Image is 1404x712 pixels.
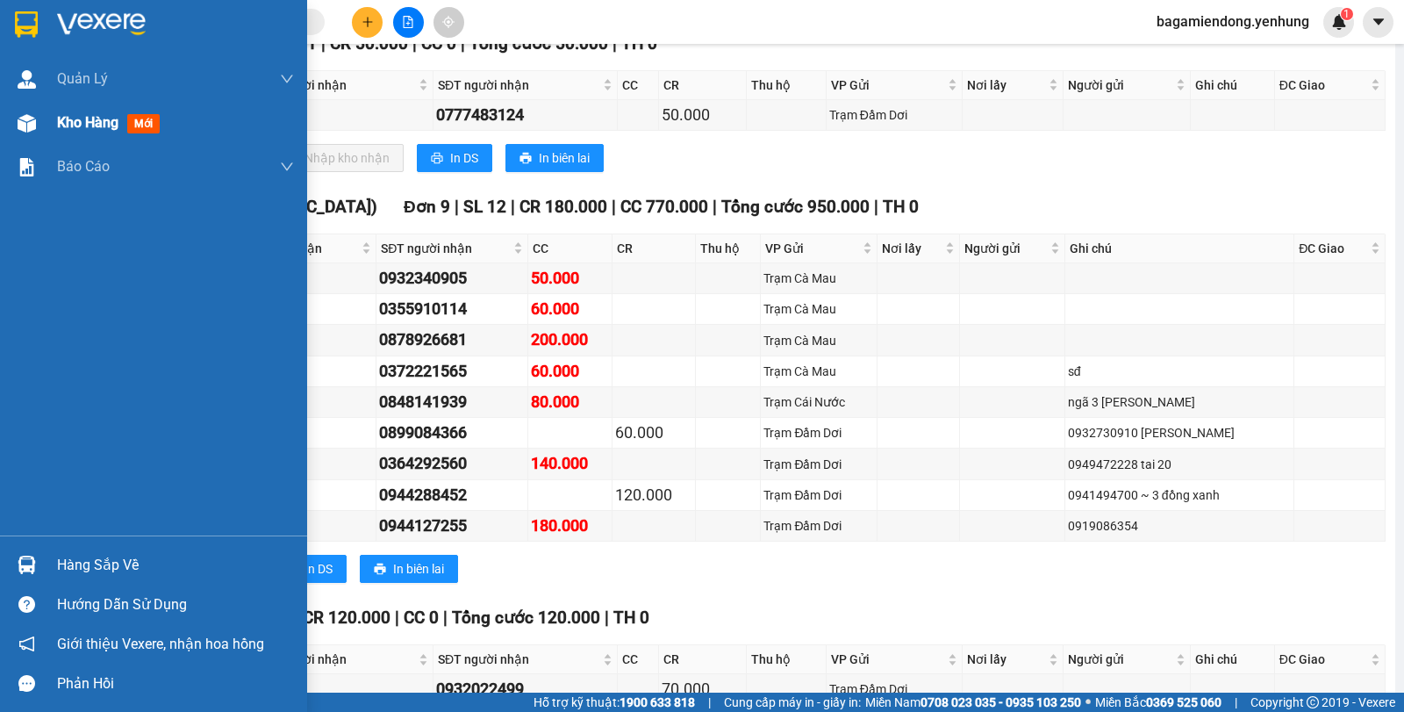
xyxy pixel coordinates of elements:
span: printer [374,563,386,577]
th: Thu hộ [747,645,827,674]
th: Ghi chú [1191,645,1274,674]
span: ĐC Giao [1279,76,1367,95]
span: Miền Nam [865,693,1081,712]
div: sđ [1068,362,1291,381]
div: 0848141939 [379,390,525,414]
button: file-add [393,7,424,38]
img: icon-new-feature [1331,14,1347,30]
td: 0944127255 [376,511,528,542]
div: 0878926681 [379,327,525,352]
td: Trạm Cà Mau [761,263,877,294]
span: Tổng cước 950.000 [721,197,870,217]
span: SĐT người nhận [438,650,599,669]
span: 1 [1343,8,1350,20]
span: | [713,197,717,217]
th: CC [618,645,659,674]
div: 0932340905 [379,266,525,291]
img: warehouse-icon [18,70,36,89]
span: CR 120.000 [303,608,390,628]
span: | [612,197,616,217]
span: | [321,33,326,54]
button: downloadNhập kho nhận [271,144,404,172]
div: Hướng dẫn sử dụng [57,592,294,618]
td: phuc [254,100,433,131]
td: 0899084366 [376,418,528,449]
div: Trạm Đầm Dơi [763,516,874,536]
div: Trạm Cái Nước [763,392,874,412]
span: | [461,33,465,54]
span: TH 0 [613,608,649,628]
span: Tên người nhận [258,650,415,669]
span: VP Gửi [831,650,944,669]
button: printerIn biên lai [505,144,604,172]
span: Quản Lý [57,68,108,90]
span: | [455,197,459,217]
th: CR [612,234,697,263]
div: 0932022499 [436,677,614,701]
span: SĐT người nhận [438,76,599,95]
span: | [612,33,617,54]
span: Người gửi [1068,76,1172,95]
div: 0949472228 tai 20 [1068,455,1291,474]
th: Ghi chú [1065,234,1294,263]
strong: 0369 525 060 [1146,695,1221,709]
td: Trạm Đầm Dơi [761,449,877,479]
span: down [280,160,294,174]
span: In biên lai [393,559,444,579]
span: In biên lai [539,148,590,168]
div: Trạm Đầm Dơi [763,423,874,442]
span: In DS [304,559,333,579]
span: file-add [402,16,414,28]
div: Phản hồi [57,671,294,697]
strong: 0708 023 035 - 0935 103 250 [920,695,1081,709]
span: Nơi lấy [882,239,942,258]
td: Trạm Cà Mau [761,294,877,325]
th: Thu hộ [696,234,761,263]
div: Trạm Cà Mau [763,269,874,288]
span: In DS [450,148,478,168]
td: 0932340905 [376,263,528,294]
span: Cung cấp máy in - giấy in: [724,693,861,712]
span: | [708,693,711,712]
th: Thu hộ [747,71,827,100]
div: 50.000 [662,103,743,127]
div: SINH [125,57,248,78]
div: 0941494700 ~ 3 đồng xanh [1068,485,1291,505]
div: ngã 3 [PERSON_NAME] [1068,392,1291,412]
th: CR [659,71,747,100]
span: CC 0 [421,33,456,54]
td: nghiệp [254,674,433,705]
span: Giới thiệu Vexere, nhận hoa hồng [57,633,264,655]
div: Trạm Cà Mau [763,299,874,319]
td: 0878926681 [376,325,528,356]
div: 0944127255 [379,514,525,538]
div: 120.000 [615,483,693,507]
span: copyright [1307,696,1319,708]
span: ĐC Giao [1279,650,1367,669]
img: solution-icon [18,158,36,176]
div: Trạm Đầm Dơi [125,15,248,57]
div: 0932730910 [PERSON_NAME] [1068,423,1291,442]
td: Trạm Đầm Dơi [827,100,963,131]
div: 140.000 [531,451,609,476]
div: Trạm Miền Đông [15,15,113,57]
span: TH 0 [883,197,919,217]
button: plus [352,7,383,38]
span: question-circle [18,596,35,613]
div: 70.000 [662,677,743,701]
span: CR 180.000 [519,197,607,217]
th: CC [528,234,612,263]
button: aim [433,7,464,38]
button: caret-down [1363,7,1393,38]
sup: 1 [1341,8,1353,20]
span: down [280,72,294,86]
span: | [443,608,448,628]
span: mới [127,114,160,133]
div: 60.000 [531,359,609,384]
div: 50.000 [13,113,116,134]
td: Trạm Cà Mau [761,356,877,387]
span: notification [18,636,35,652]
span: | [874,197,878,217]
div: Trạm Đầm Dơi [763,455,874,474]
div: 60.000 [531,297,609,321]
